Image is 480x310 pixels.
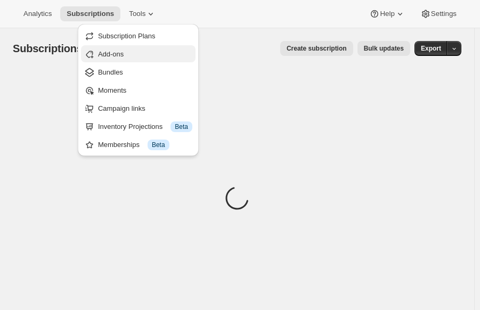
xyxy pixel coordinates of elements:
[98,121,192,132] div: Inventory Projections
[98,104,145,112] span: Campaign links
[81,100,196,117] button: Campaign links
[175,123,188,131] span: Beta
[98,140,192,150] div: Memberships
[364,44,404,53] span: Bulk updates
[123,6,162,21] button: Tools
[357,41,410,56] button: Bulk updates
[98,68,123,76] span: Bundles
[414,41,448,56] button: Export
[81,27,196,44] button: Subscription Plans
[152,141,165,149] span: Beta
[98,86,126,94] span: Moments
[67,10,114,18] span: Subscriptions
[23,10,52,18] span: Analytics
[81,136,196,153] button: Memberships
[17,6,58,21] button: Analytics
[129,10,145,18] span: Tools
[81,81,196,99] button: Moments
[287,44,347,53] span: Create subscription
[60,6,120,21] button: Subscriptions
[81,118,196,135] button: Inventory Projections
[98,32,156,40] span: Subscription Plans
[98,50,124,58] span: Add-ons
[81,63,196,80] button: Bundles
[81,45,196,62] button: Add-ons
[363,6,411,21] button: Help
[280,41,353,56] button: Create subscription
[431,10,457,18] span: Settings
[380,10,394,18] span: Help
[13,43,83,54] span: Subscriptions
[414,6,463,21] button: Settings
[421,44,441,53] span: Export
